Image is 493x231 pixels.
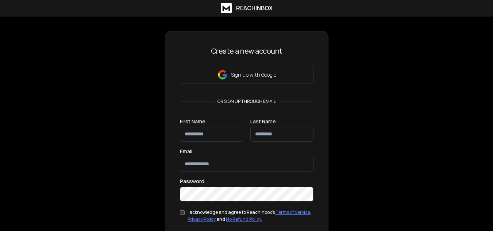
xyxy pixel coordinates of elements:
a: ReachInbox [221,3,273,13]
label: Email [180,149,192,154]
label: First Name [180,119,205,124]
div: I acknowledge and agree to ReachInbox's , and [188,209,313,223]
p: Sign up with Google [231,71,276,78]
p: or sign up through email [215,99,279,104]
a: Privacy Policy [188,216,216,222]
label: Last Name [250,119,276,124]
a: Terms of Service [276,209,310,215]
h3: Create a new account [180,46,313,56]
label: Password [180,179,204,184]
img: logo [221,3,232,13]
button: Sign up with Google [180,66,313,84]
a: No Refund Policy. [226,216,262,222]
h1: ReachInbox [236,4,273,12]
